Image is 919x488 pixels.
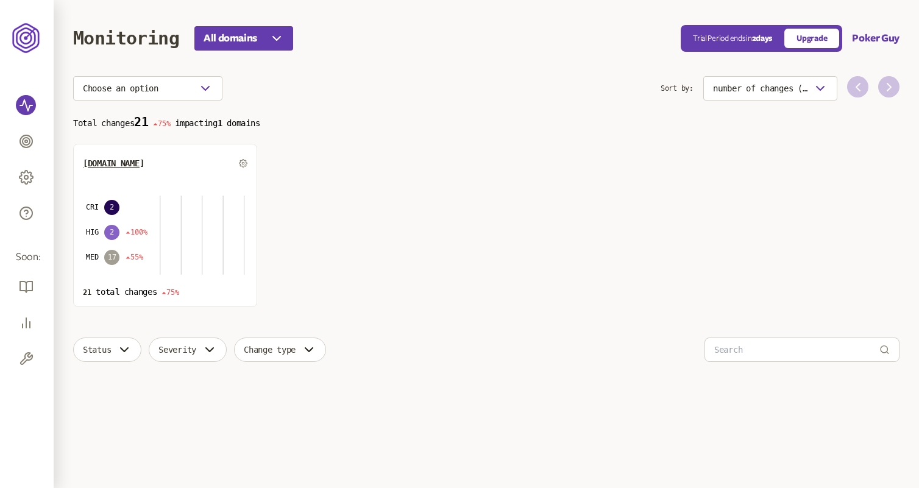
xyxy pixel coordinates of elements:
button: Choose an option [73,76,222,101]
span: Soon: [16,250,38,264]
span: 2 days [752,34,773,43]
input: Search [714,338,879,361]
button: Poker Guy [852,31,899,46]
button: [DOMAIN_NAME] [83,158,144,168]
span: All domains [204,31,257,46]
button: Change type [234,338,326,362]
span: 1 [218,118,222,128]
span: Change type [244,345,296,355]
span: CRI [86,202,98,212]
p: Total changes impacting domains [73,115,899,129]
span: 55% [126,252,143,262]
p: Trial Period ends in [693,34,772,43]
span: 2 [104,200,119,215]
span: Choose an option [83,83,158,93]
button: All domains [194,26,293,51]
span: HIG [86,227,98,237]
span: Sort by: [661,76,694,101]
span: 21 [83,288,91,297]
span: number of changes (high-low) [713,83,808,93]
span: 75% [153,119,170,128]
span: Severity [158,345,196,355]
span: 17 [104,250,119,265]
h1: Monitoring [73,27,179,49]
span: 21 [134,115,148,129]
button: number of changes (high-low) [703,76,837,101]
span: Status [83,345,111,355]
p: total changes [83,287,247,297]
span: MED [86,252,98,262]
button: Severity [149,338,227,362]
span: 2 [104,225,119,240]
span: 100% [126,227,147,237]
span: 75% [161,288,179,297]
a: Upgrade [784,29,839,48]
button: Status [73,338,141,362]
